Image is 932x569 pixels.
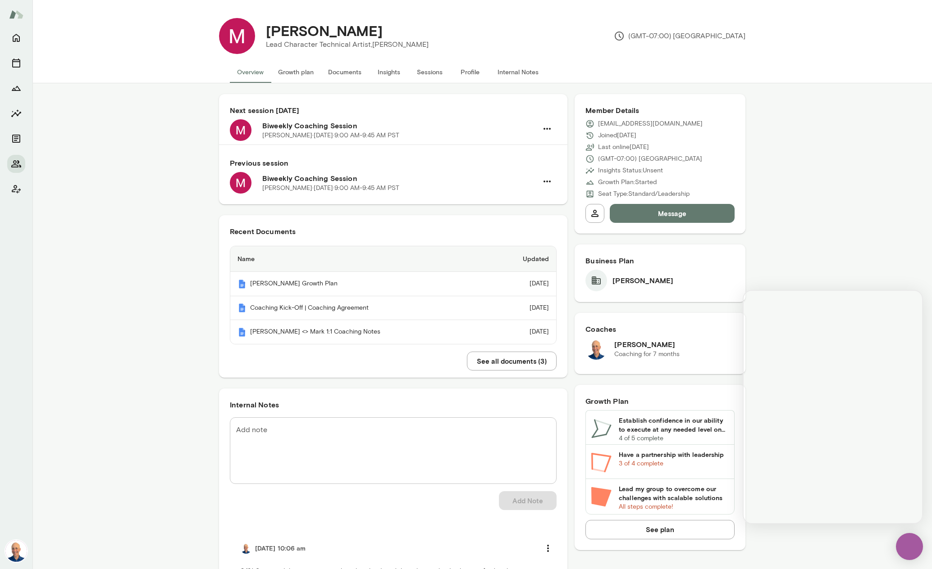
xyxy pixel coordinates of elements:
[610,204,735,223] button: Message
[266,22,383,39] h4: [PERSON_NAME]
[262,131,399,140] p: [PERSON_NAME] · [DATE] · 9:00 AM-9:45 AM PST
[271,61,321,83] button: Growth plan
[230,158,557,168] h6: Previous session
[230,320,489,344] th: [PERSON_NAME] <> Mark 1:1 Coaching Notes
[7,130,25,148] button: Documents
[598,119,703,128] p: [EMAIL_ADDRESS][DOMAIN_NAME]
[489,296,556,321] td: [DATE]
[238,303,247,312] img: Mento
[262,184,399,193] p: [PERSON_NAME] · [DATE] · 9:00 AM-9:45 AM PST
[238,328,247,337] img: Mento
[409,61,450,83] button: Sessions
[230,399,557,410] h6: Internal Notes
[230,226,557,237] h6: Recent Documents
[321,61,369,83] button: Documents
[490,61,546,83] button: Internal Notes
[467,352,557,370] button: See all documents (3)
[230,272,489,296] th: [PERSON_NAME] Growth Plan
[614,339,680,350] h6: [PERSON_NAME]
[9,6,23,23] img: Mento
[598,143,649,152] p: Last online [DATE]
[5,540,27,562] img: Mark Lazen
[230,246,489,272] th: Name
[7,79,25,97] button: Growth Plan
[230,296,489,321] th: Coaching Kick-Off | Coaching Agreement
[585,255,735,266] h6: Business Plan
[598,154,702,163] p: (GMT-07:00) [GEOGRAPHIC_DATA]
[7,29,25,47] button: Home
[598,131,636,140] p: Joined [DATE]
[585,105,735,116] h6: Member Details
[619,459,729,468] p: 3 of 4 complete
[450,61,490,83] button: Profile
[598,178,657,187] p: Growth Plan: Started
[489,272,556,296] td: [DATE]
[7,155,25,173] button: Members
[619,484,729,502] h6: Lead my group to overcome our challenges with scalable solutions
[539,539,557,558] button: more
[7,180,25,198] button: Client app
[619,434,729,443] p: 4 of 5 complete
[262,120,538,131] h6: Biweekly Coaching Session
[619,502,729,511] p: All steps complete!
[266,39,429,50] p: Lead Character Technical Artist, [PERSON_NAME]
[230,61,271,83] button: Overview
[585,396,735,406] h6: Growth Plan
[7,104,25,122] button: Insights
[614,350,680,359] p: Coaching for 7 months
[619,416,729,434] h6: Establish confidence in our ability to execute at any needed level on the stage
[585,338,607,360] img: Mark Lazen
[230,105,557,116] h6: Next session [DATE]
[614,31,745,41] p: (GMT-07:00) [GEOGRAPHIC_DATA]
[262,173,538,184] h6: Biweekly Coaching Session
[489,246,556,272] th: Updated
[598,166,663,175] p: Insights Status: Unsent
[255,544,306,553] h6: [DATE] 10:06 am
[489,320,556,344] td: [DATE]
[612,275,673,286] h6: [PERSON_NAME]
[598,190,690,199] p: Seat Type: Standard/Leadership
[585,520,735,539] button: See plan
[619,450,729,459] h6: Have a partnership with leadership
[219,18,255,54] img: MatthewG Sherman
[369,61,409,83] button: Insights
[585,324,735,334] h6: Coaches
[238,280,247,289] img: Mento
[7,54,25,72] button: Sessions
[241,543,251,554] img: Mark Lazen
